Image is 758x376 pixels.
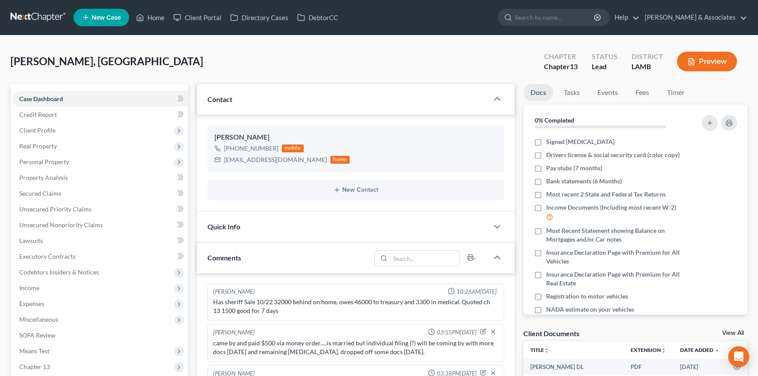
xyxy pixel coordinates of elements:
span: Expenses [19,300,44,307]
input: Search... [390,251,460,266]
a: DebtorCC [293,10,342,25]
div: home [330,156,350,164]
a: Property Analysis [12,170,188,186]
a: Timer [660,84,691,101]
a: Titleunfold_more [530,347,549,353]
input: Search by name... [515,9,595,25]
span: Client Profile [19,127,56,134]
span: Credit Report [19,111,57,118]
span: Signed [MEDICAL_DATA] [546,137,614,146]
span: Chapter 13 [19,363,50,370]
i: expand_more [714,348,719,353]
span: NADA estimate on your vehicles [546,305,634,314]
div: [PHONE_NUMBER] [224,144,278,153]
span: Property Analysis [19,174,68,181]
span: 10:26AM[DATE] [456,288,497,296]
i: unfold_more [661,348,666,353]
span: Income Documents (Including most recent W-2) [546,203,676,212]
span: 13 [570,62,578,70]
span: Codebtors Insiders & Notices [19,268,99,276]
div: mobile [282,144,304,152]
a: Home [132,10,169,25]
a: Directory Cases [226,10,293,25]
div: LAMB [632,62,663,72]
span: Contact [207,95,232,103]
i: unfold_more [544,348,549,353]
span: Quick Info [207,222,240,231]
a: Docs [523,84,553,101]
a: Credit Report [12,107,188,123]
span: Lawsuits [19,237,43,244]
a: [PERSON_NAME] & Associates [640,10,747,25]
div: Has sheriff Sale 10/22 32000 behind on home, owes 46000 to treasury and 3300 in medical. Quoted c... [213,298,498,315]
span: Means Test [19,347,49,355]
span: Bank statements (6 Months) [546,177,622,186]
span: Drivers license & social security card (color copy) [546,151,680,159]
div: Chapter [544,62,578,72]
span: 03:55PM[DATE] [437,328,477,337]
span: Insurance Declaration Page with Premium for All Vehicles [546,248,684,266]
a: Client Portal [169,10,226,25]
div: came by and paid $500 via money order.....is married but individual filing (?) will be coming by ... [213,339,498,356]
a: SOFA Review [12,327,188,343]
span: Income [19,284,39,292]
div: [PERSON_NAME] [213,288,255,296]
span: New Case [91,14,121,21]
a: Secured Claims [12,186,188,201]
span: [PERSON_NAME], [GEOGRAPHIC_DATA] [11,55,203,67]
a: Case Dashboard [12,91,188,107]
span: Unsecured Nonpriority Claims [19,221,103,228]
a: Unsecured Nonpriority Claims [12,217,188,233]
span: SOFA Review [19,331,56,339]
div: Open Intercom Messenger [728,346,749,367]
div: Client Documents [523,329,579,338]
span: Case Dashboard [19,95,63,102]
span: Registration to motor vehicles [546,292,628,301]
td: PDF [624,359,673,375]
span: Insurance Declaration Page with Premium for All Real Estate [546,270,684,288]
span: Most Recent Statement showing Balance on Mortgages and/or Car notes [546,226,684,244]
strong: 0% Completed [535,116,574,124]
div: [PERSON_NAME] [214,132,497,143]
a: Unsecured Priority Claims [12,201,188,217]
button: New Contact [214,186,497,193]
span: Unsecured Priority Claims [19,205,91,213]
span: Pay stubs (7 months) [546,164,602,172]
a: Help [610,10,639,25]
div: Lead [592,62,618,72]
a: Executory Contracts [12,249,188,264]
td: [PERSON_NAME] DL [523,359,624,375]
span: Most recent 2 State and Federal Tax Returns [546,190,666,199]
span: Real Property [19,142,57,150]
td: [DATE] [673,359,726,375]
span: Miscellaneous [19,316,58,323]
a: Tasks [557,84,587,101]
a: Fees [628,84,656,101]
div: Status [592,52,618,62]
span: Personal Property [19,158,69,165]
a: Events [590,84,625,101]
span: Executory Contracts [19,253,75,260]
div: [PERSON_NAME] [213,328,255,337]
a: View All [722,330,744,336]
div: District [632,52,663,62]
span: Comments [207,253,241,262]
div: Chapter [544,52,578,62]
button: Preview [677,52,737,71]
a: Lawsuits [12,233,188,249]
div: [EMAIL_ADDRESS][DOMAIN_NAME] [224,155,327,164]
a: Date Added expand_more [680,347,719,353]
span: Secured Claims [19,190,61,197]
a: Extensionunfold_more [631,347,666,353]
